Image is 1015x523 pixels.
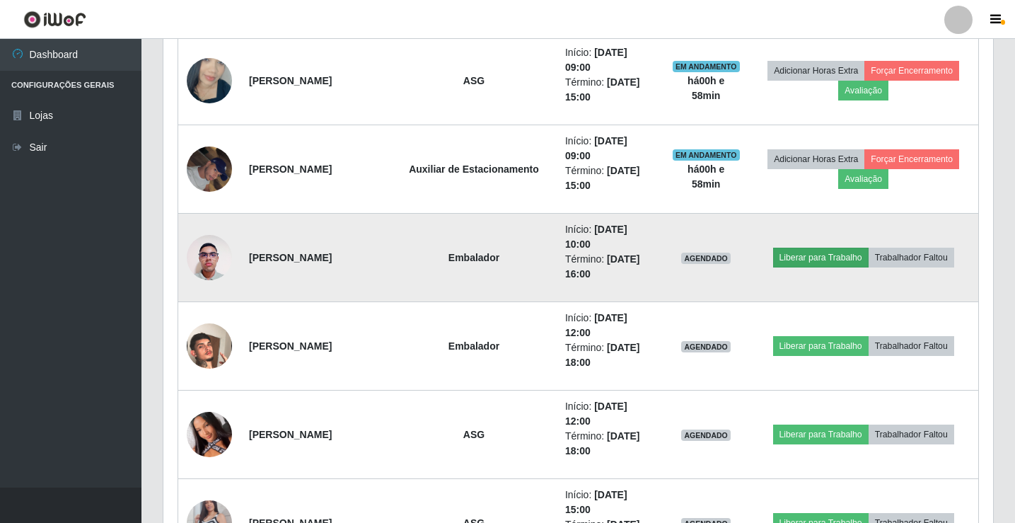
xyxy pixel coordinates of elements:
strong: há 00 h e 58 min [688,75,724,101]
span: AGENDADO [681,341,731,352]
li: Início: [565,222,655,252]
button: Trabalhador Faltou [869,248,954,268]
strong: ASG [463,75,485,86]
span: AGENDADO [681,253,731,264]
strong: [PERSON_NAME] [249,163,332,175]
button: Trabalhador Faltou [869,425,954,444]
strong: Embalador [448,340,499,352]
li: Término: [565,429,655,459]
strong: Auxiliar de Estacionamento [409,163,539,175]
time: [DATE] 12:00 [565,401,627,427]
strong: [PERSON_NAME] [249,252,332,263]
button: Avaliação [838,169,888,189]
li: Término: [565,340,655,370]
span: EM ANDAMENTO [673,149,740,161]
button: Forçar Encerramento [864,61,959,81]
li: Início: [565,311,655,340]
li: Término: [565,252,655,282]
img: 1726002463138.jpeg [187,306,232,386]
strong: há 00 h e 58 min [688,163,724,190]
time: [DATE] 09:00 [565,47,627,73]
img: 1751387088285.jpeg [187,40,232,121]
button: Liberar para Trabalho [773,248,869,268]
time: [DATE] 10:00 [565,224,627,250]
li: Término: [565,75,655,105]
strong: [PERSON_NAME] [249,75,332,86]
button: Adicionar Horas Extra [767,149,864,169]
strong: Embalador [448,252,499,263]
strong: ASG [463,429,485,440]
button: Liberar para Trabalho [773,336,869,356]
li: Início: [565,399,655,429]
img: 1754491826586.jpeg [187,139,232,199]
li: Término: [565,163,655,193]
li: Início: [565,45,655,75]
strong: [PERSON_NAME] [249,429,332,440]
li: Início: [565,488,655,517]
time: [DATE] 15:00 [565,489,627,515]
time: [DATE] 12:00 [565,312,627,338]
button: Avaliação [838,81,888,100]
span: EM ANDAMENTO [673,61,740,72]
button: Adicionar Horas Extra [767,61,864,81]
time: [DATE] 09:00 [565,135,627,161]
strong: [PERSON_NAME] [249,340,332,352]
button: Trabalhador Faltou [869,336,954,356]
img: 1747137437507.jpeg [187,384,232,485]
img: 1746465298396.jpeg [187,227,232,287]
button: Liberar para Trabalho [773,425,869,444]
button: Forçar Encerramento [864,149,959,169]
li: Início: [565,134,655,163]
span: AGENDADO [681,430,731,441]
img: CoreUI Logo [23,11,86,28]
